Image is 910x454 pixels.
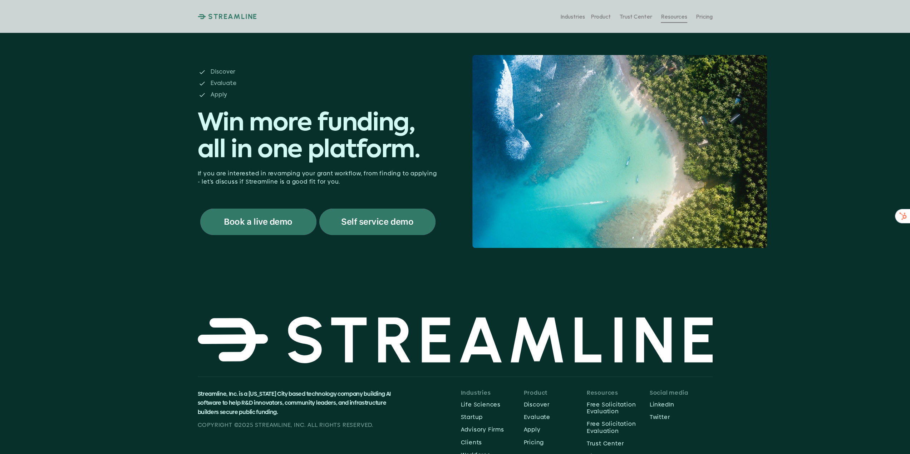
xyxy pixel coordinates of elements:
p: Pricing [696,13,713,20]
p: Social media [650,389,713,396]
p: Resources [661,13,687,20]
a: Advisory Firms [461,424,504,435]
a: Life Sciences [461,399,524,410]
p: Discover [211,68,317,76]
p: Apply [524,426,587,433]
a: Free Solicitation Evaluation [587,399,650,417]
a: Trust Center [587,438,650,449]
a: STREAMLINE [198,12,257,21]
p: Trust Center [619,13,652,20]
a: Evaluate [524,411,587,423]
p: Industries [461,389,524,396]
a: Discover [524,399,587,410]
p: Self service demo [341,217,413,226]
a: Trust Center [619,10,652,23]
p: Apply [211,91,317,99]
p: STREAMLINE [208,12,257,21]
p: Product [591,13,611,20]
p: Trust Center [587,440,650,447]
a: Resources [661,10,687,23]
a: Twitter [650,411,713,423]
a: Pricing [696,10,713,23]
p: If you are interested in revamping your grant workflow, from finding to applying - let’s discuss ... [198,170,438,186]
a: Free Solicitation Evaluation [587,418,650,436]
p: Free Solicitation Evaluation [587,401,650,415]
p: Free Solicitation Evaluation [587,420,650,434]
p: Resources [587,389,650,396]
span: Streamline, Inc. is a [US_STATE] City based technology company building AI software to help R&D i... [198,390,392,416]
p: Advisory Firms [461,426,504,433]
a: Self service demo [319,209,436,235]
p: Evaluate [524,414,587,420]
p: Discover [524,401,587,408]
a: Clients [461,437,524,448]
p: LinkedIn [650,401,713,408]
p: Clients [461,439,524,446]
a: LinkedIn [650,399,713,410]
p: Pricing [524,439,587,446]
p: Copyright ©2025 Streamline, Inc. all rights reserved. [198,420,399,430]
p: Startup [461,414,524,420]
a: Startup [461,411,524,423]
p: Product [524,389,587,396]
p: Evaluate [211,80,317,88]
p: Win more funding, all in one platform. [198,111,438,164]
a: Apply [524,424,587,435]
a: Book a live demo [200,209,316,235]
a: Pricing [524,437,587,448]
p: Twitter [650,414,713,420]
p: Industries [560,13,585,20]
p: Book a live demo [224,217,292,226]
p: Life Sciences [461,401,524,408]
